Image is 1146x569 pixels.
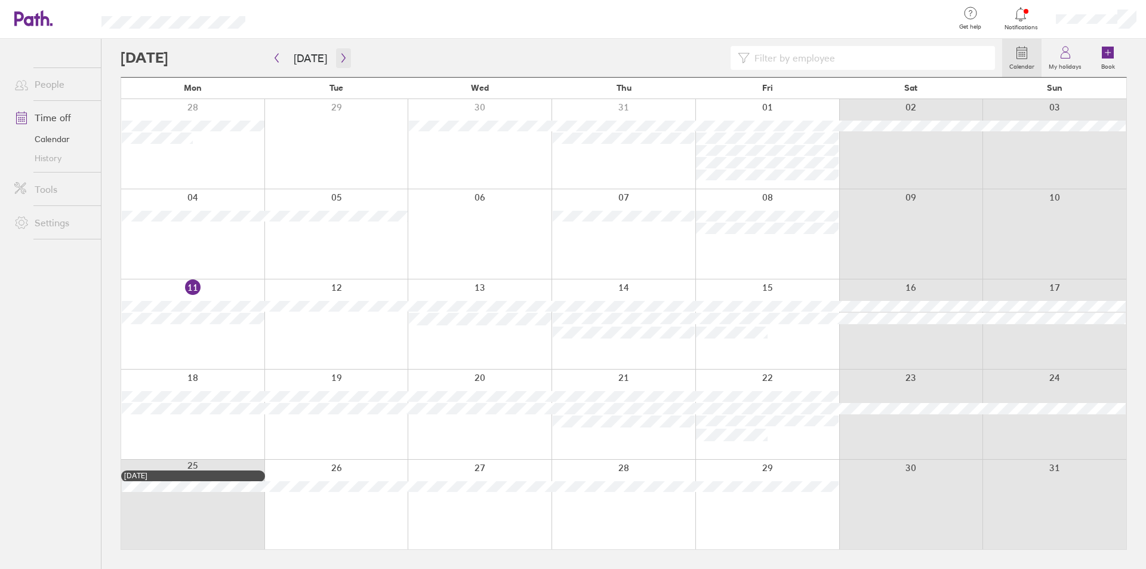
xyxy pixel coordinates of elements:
input: Filter by employee [750,47,988,69]
span: Notifications [1002,24,1040,31]
label: Calendar [1002,60,1042,70]
a: Calendar [1002,39,1042,77]
a: Tools [5,177,101,201]
span: Fri [762,83,773,93]
label: My holidays [1042,60,1089,70]
span: Tue [329,83,343,93]
label: Book [1094,60,1122,70]
span: Sun [1047,83,1062,93]
a: Notifications [1002,6,1040,31]
a: Book [1089,39,1127,77]
a: Time off [5,106,101,130]
a: Calendar [5,130,101,149]
a: Settings [5,211,101,235]
span: Get help [951,23,990,30]
div: [DATE] [124,472,262,480]
a: My holidays [1042,39,1089,77]
span: Sat [904,83,917,93]
a: People [5,72,101,96]
span: Mon [184,83,202,93]
span: Wed [471,83,489,93]
a: History [5,149,101,168]
span: Thu [617,83,631,93]
button: [DATE] [284,48,337,68]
